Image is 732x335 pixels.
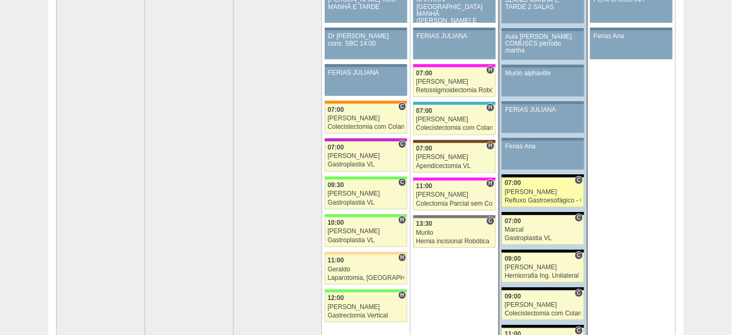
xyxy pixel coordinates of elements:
div: Dr [PERSON_NAME] cons. SBC 14:00 [328,33,404,47]
a: Dr [PERSON_NAME] cons. SBC 14:00 [325,31,407,59]
div: Marcal [505,226,581,233]
span: 07:00 [505,217,521,225]
div: Retossigmoidectomia Robótica [416,87,493,94]
div: Key: Blanc [502,287,584,290]
div: Key: Aviso [413,28,496,31]
div: [PERSON_NAME] [328,190,405,197]
div: FERIAS JULIANA [505,107,581,113]
div: Key: Brasil [325,214,407,217]
span: Consultório [575,327,583,335]
div: Key: Aviso [325,64,407,67]
div: Key: Pro Matre [413,64,496,67]
div: Laparotomia, [GEOGRAPHIC_DATA], Drenagem, Bridas VL [328,275,405,281]
div: Key: Blanc [502,325,584,328]
a: C 09:00 [PERSON_NAME] Herniorrafia Ing. Unilateral VL [502,253,584,283]
div: Colectomia Parcial sem Colostomia VL [416,200,493,207]
div: Colecistectomia com Colangiografia VL [328,124,405,130]
div: Apendicectomia VL [416,163,493,170]
div: Geraldo [328,266,405,273]
a: C 13:30 Murilo Hernia incisional Robótica [413,218,496,248]
div: Aula [PERSON_NAME] COMUSCS período manha [505,33,581,55]
div: [PERSON_NAME] [505,189,581,196]
a: C 07:00 [PERSON_NAME] Colecistectomia com Colangiografia VL [325,104,407,134]
div: [PERSON_NAME] [328,304,405,311]
div: [PERSON_NAME] [328,228,405,235]
div: FERIAS JULIANA [328,69,404,76]
div: Murilo [416,230,493,236]
div: Key: Aviso [502,28,584,31]
div: Key: Santa Catarina [413,215,496,218]
span: 13:30 [416,220,433,227]
a: H 07:00 [PERSON_NAME] Retossigmoidectomia Robótica [413,67,496,97]
div: Key: São Luiz - SCS [325,101,407,104]
div: Gastroplastia VL [505,235,581,242]
a: Murilo alphaville [502,68,584,96]
div: Key: Blanc [502,212,584,215]
a: FERIAS JULIANA [325,67,407,96]
div: Key: Santa Joana [413,140,496,143]
div: Key: Blanc [502,250,584,253]
a: H 07:00 [PERSON_NAME] Colecistectomia com Colangiografia VL [413,105,496,135]
div: [PERSON_NAME] [505,302,581,308]
div: [PERSON_NAME] [416,154,493,161]
div: Key: Aviso [502,101,584,104]
span: Consultório [486,217,494,225]
div: Ferias Ana [505,143,581,150]
a: Ferias Ana [502,141,584,170]
span: Hospital [486,66,494,74]
span: Hospital [398,216,406,224]
div: [PERSON_NAME] [416,116,493,123]
span: Consultório [575,251,583,260]
div: Murilo alphaville [505,70,581,77]
span: 07:00 [416,69,433,77]
span: Consultório [575,289,583,297]
span: 07:00 [328,106,344,113]
a: H 11:00 [PERSON_NAME] Colectomia Parcial sem Colostomia VL [413,181,496,210]
div: Key: Bartira [325,252,407,255]
a: Ferias Ana [590,31,673,59]
span: 07:00 [416,107,433,114]
div: Key: Aviso [502,65,584,68]
a: H 11:00 Geraldo Laparotomia, [GEOGRAPHIC_DATA], Drenagem, Bridas VL [325,255,407,285]
a: H 10:00 [PERSON_NAME] Gastroplastia VL [325,217,407,247]
span: Consultório [575,214,583,222]
a: C 07:00 [PERSON_NAME] Gastroplastia VL [325,142,407,171]
span: Hospital [486,103,494,112]
div: Key: Aviso [590,28,673,31]
div: Gastroplastia VL [328,161,405,168]
a: H 12:00 [PERSON_NAME] Gastrectomia Vertical [325,293,407,322]
div: Gastrectomia Vertical [328,312,405,319]
a: FERIAS JULIANA [502,104,584,133]
div: Key: Aviso [325,28,407,31]
div: Hernia incisional Robótica [416,238,493,245]
span: Hospital [398,291,406,299]
div: Refluxo Gastroesofágico - Cirurgia VL [505,197,581,204]
span: 09:00 [505,293,521,300]
a: FERIAS JULIANA [413,31,496,59]
div: Key: Blanc [502,174,584,178]
span: 07:00 [505,179,521,187]
span: 11:00 [416,182,433,190]
div: FERIAS JULIANA [417,33,492,40]
div: Gastroplastia VL [328,237,405,244]
a: C 09:00 [PERSON_NAME] Colecistectomia com Colangiografia VL [502,290,584,320]
span: 12:00 [328,294,344,302]
div: [PERSON_NAME] [328,153,405,160]
span: Hospital [486,142,494,150]
div: [PERSON_NAME] [416,191,493,198]
div: Key: Brasil [325,289,407,293]
span: Hospital [398,253,406,262]
div: Herniorrafia Ing. Unilateral VL [505,272,581,279]
div: Key: Maria Braido [325,138,407,142]
div: Key: Neomater [413,102,496,105]
div: [PERSON_NAME] [416,78,493,85]
div: Ferias Ana [594,33,669,40]
span: 11:00 [328,257,344,264]
div: [PERSON_NAME] [328,115,405,122]
span: 07:00 [416,145,433,152]
span: 10:00 [328,219,344,226]
span: Hospital [486,179,494,188]
span: 07:00 [328,144,344,151]
a: C 09:30 [PERSON_NAME] Gastroplastia VL [325,180,407,209]
div: Key: Aviso [502,138,584,141]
